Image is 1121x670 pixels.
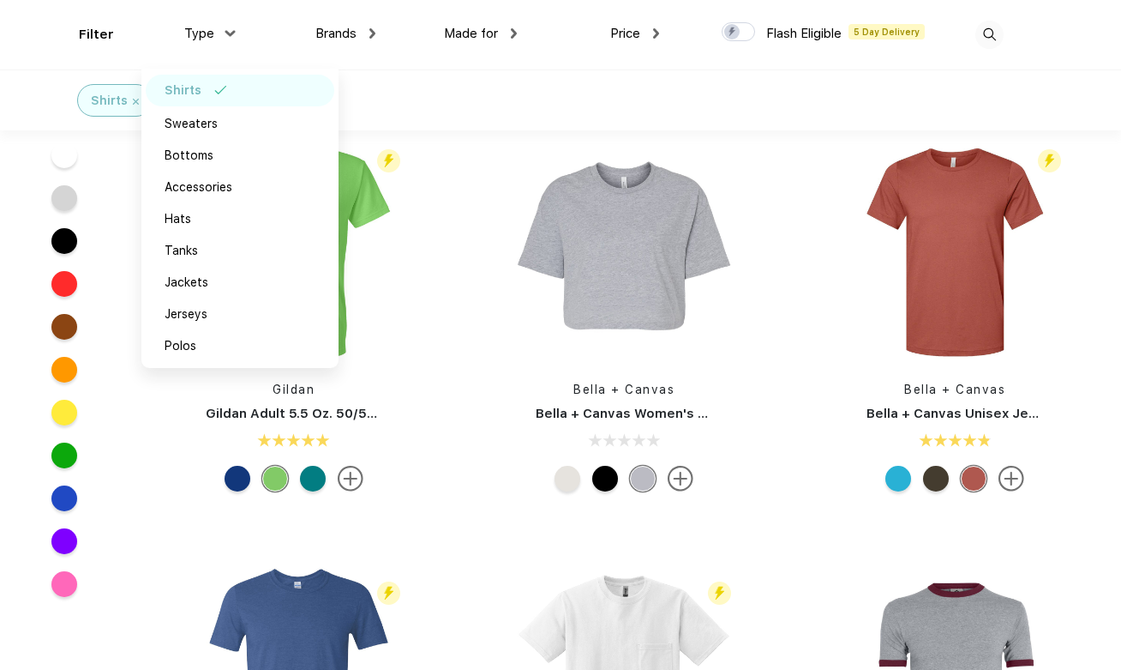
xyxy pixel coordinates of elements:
a: Gildan [273,383,315,396]
img: flash_active_toggle.svg [1038,149,1061,172]
a: Gildan Adult 5.5 Oz. 50/50 T-Shirt [206,406,424,421]
div: Athletic Heather [630,466,656,492]
div: Bottoms [165,147,213,165]
a: Bella + Canvas [573,383,674,396]
div: Sport Royal [225,466,250,492]
div: Black [592,466,618,492]
img: more.svg [998,466,1024,492]
div: Filter [79,25,114,45]
img: more.svg [668,466,693,492]
img: dropdown.png [653,28,659,39]
div: Shirts [165,81,201,100]
div: Tanks [165,242,198,260]
img: dropdown.png [225,30,236,36]
div: Aqua [885,466,911,492]
div: Vintage White [555,466,580,492]
img: flash_active_toggle.svg [377,582,400,605]
span: Type [184,26,214,41]
img: filter_cancel.svg [133,99,139,105]
a: Bella + Canvas Women's Jersey Crop Tee [536,406,808,421]
img: flash_active_toggle.svg [377,149,400,172]
img: flash_active_toggle.svg [708,582,731,605]
div: Hats [165,210,191,228]
div: Jackets [165,274,208,292]
img: more.svg [338,466,363,492]
span: Flash Eligible [766,26,842,41]
div: Army [923,466,949,492]
img: desktop_search.svg [975,21,1004,49]
img: filter_selected.svg [214,86,227,94]
div: Polos [165,337,196,355]
a: Bella + Canvas [904,383,1005,396]
img: func=resize&h=266 [841,136,1069,364]
div: Sweaters [165,115,218,133]
div: Jade Dome [300,466,326,492]
img: dropdown.png [369,28,375,39]
img: dropdown.png [511,28,517,39]
div: Lime [262,466,288,492]
span: Brands [315,26,357,41]
img: func=resize&h=266 [510,136,738,364]
div: Jerseys [165,305,207,323]
div: Accessories [165,178,232,196]
span: Made for [444,26,498,41]
span: Price [610,26,640,41]
span: 5 Day Delivery [848,24,925,39]
div: Clay [961,466,986,492]
div: Shirts [91,92,128,110]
